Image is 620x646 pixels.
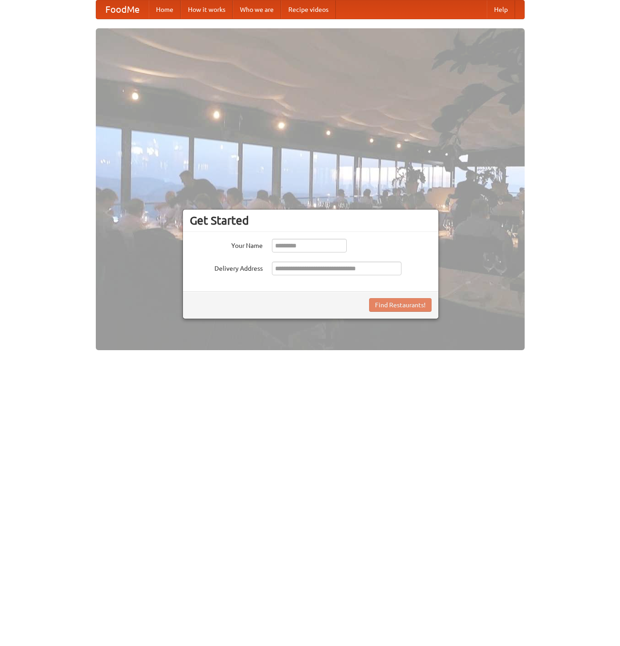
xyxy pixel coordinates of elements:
[487,0,515,19] a: Help
[190,262,263,273] label: Delivery Address
[369,298,432,312] button: Find Restaurants!
[190,214,432,227] h3: Get Started
[190,239,263,250] label: Your Name
[96,0,149,19] a: FoodMe
[233,0,281,19] a: Who we are
[281,0,336,19] a: Recipe videos
[181,0,233,19] a: How it works
[149,0,181,19] a: Home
